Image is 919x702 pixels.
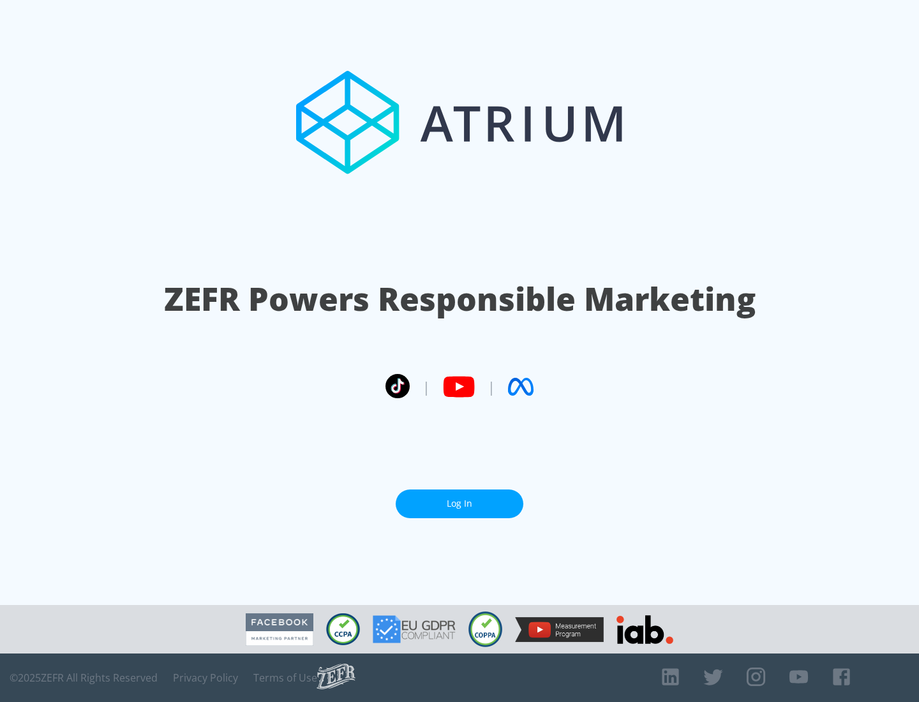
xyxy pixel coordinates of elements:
img: COPPA Compliant [468,611,502,647]
img: IAB [616,615,673,644]
a: Privacy Policy [173,671,238,684]
span: | [422,377,430,396]
span: © 2025 ZEFR All Rights Reserved [10,671,158,684]
img: CCPA Compliant [326,613,360,645]
img: GDPR Compliant [373,615,456,643]
h1: ZEFR Powers Responsible Marketing [164,277,756,321]
span: | [488,377,495,396]
a: Terms of Use [253,671,317,684]
img: YouTube Measurement Program [515,617,604,642]
a: Log In [396,489,523,518]
img: Facebook Marketing Partner [246,613,313,646]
